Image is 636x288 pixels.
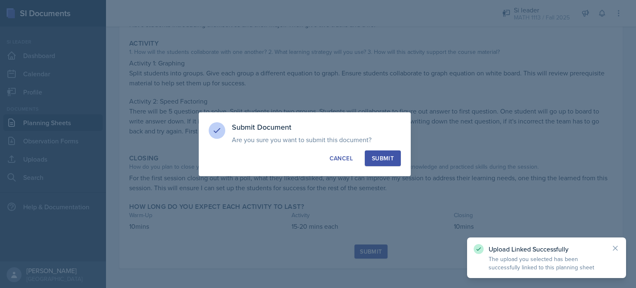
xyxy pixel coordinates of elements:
[365,150,401,166] button: Submit
[232,122,401,132] h3: Submit Document
[323,150,360,166] button: Cancel
[330,154,353,162] div: Cancel
[489,255,605,271] p: The upload you selected has been successfully linked to this planning sheet
[232,136,401,144] p: Are you sure you want to submit this document?
[489,245,605,253] p: Upload Linked Successfully
[372,154,394,162] div: Submit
